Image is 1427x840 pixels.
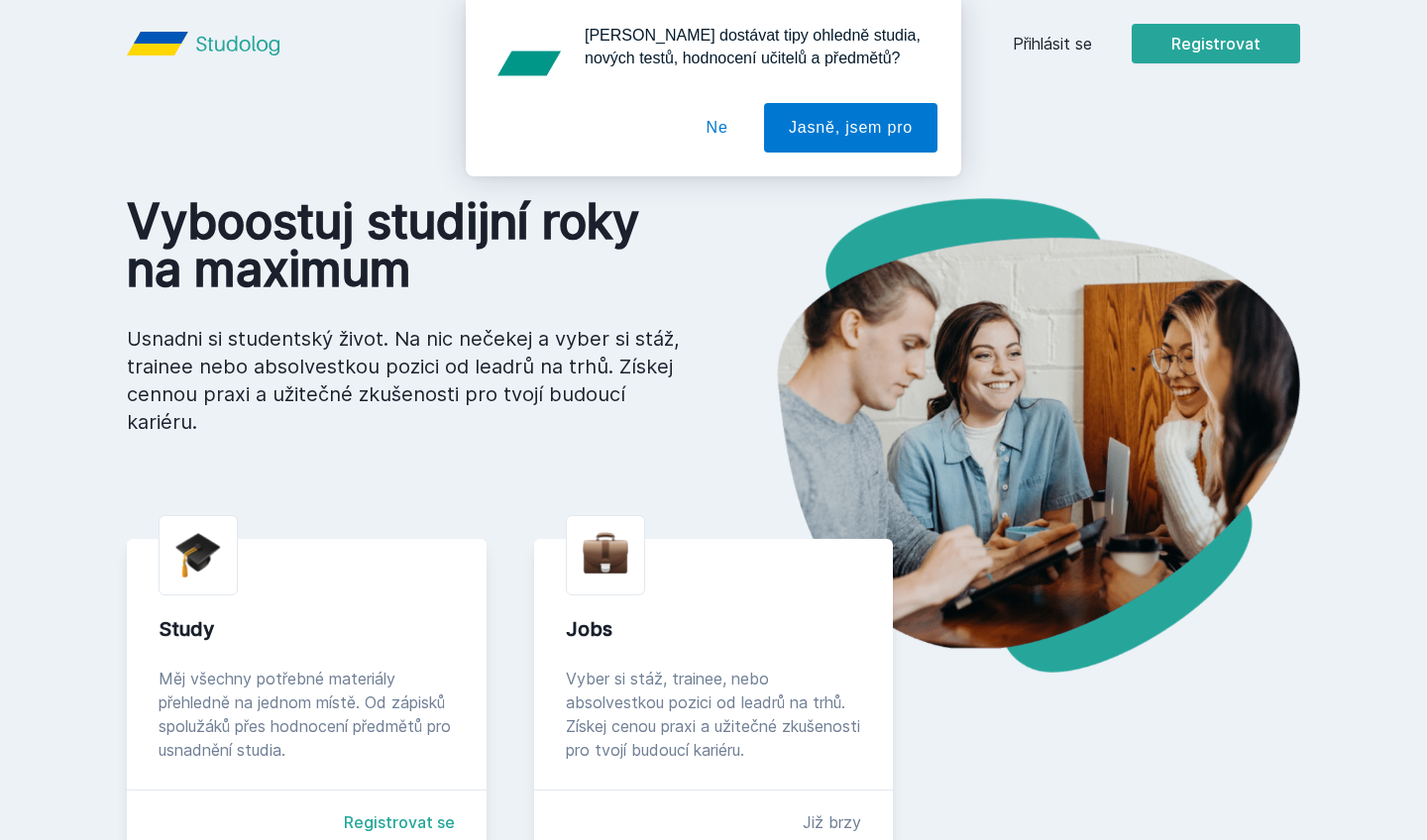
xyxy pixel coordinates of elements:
[159,667,455,762] div: Měj všechny potřebné materiály přehledně na jednom místě. Od zápisků spolužáků přes hodnocení pře...
[713,198,1300,673] img: hero.png
[583,528,628,578] img: briefcase.png
[569,24,937,69] div: [PERSON_NAME] dostávat tipy ohledně studia, nových testů, hodnocení učitelů a předmětů?
[344,810,455,834] a: Registrovat se
[159,615,455,643] div: Study
[566,615,862,643] div: Jobs
[490,24,569,103] img: notification icon
[175,532,221,578] img: graduation-cap.png
[682,103,753,153] button: Ne
[764,103,937,153] button: Jasně, jsem pro
[127,325,682,436] p: Usnadni si studentský život. Na nic nečekej a vyber si stáž, trainee nebo absolvestkou pozici od ...
[803,810,861,834] div: Již brzy
[566,667,862,762] div: Vyber si stáž, trainee, nebo absolvestkou pozici od leadrů na trhů. Získej cenou praxi a užitečné...
[127,198,682,293] h1: Vyboostuj studijní roky na maximum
